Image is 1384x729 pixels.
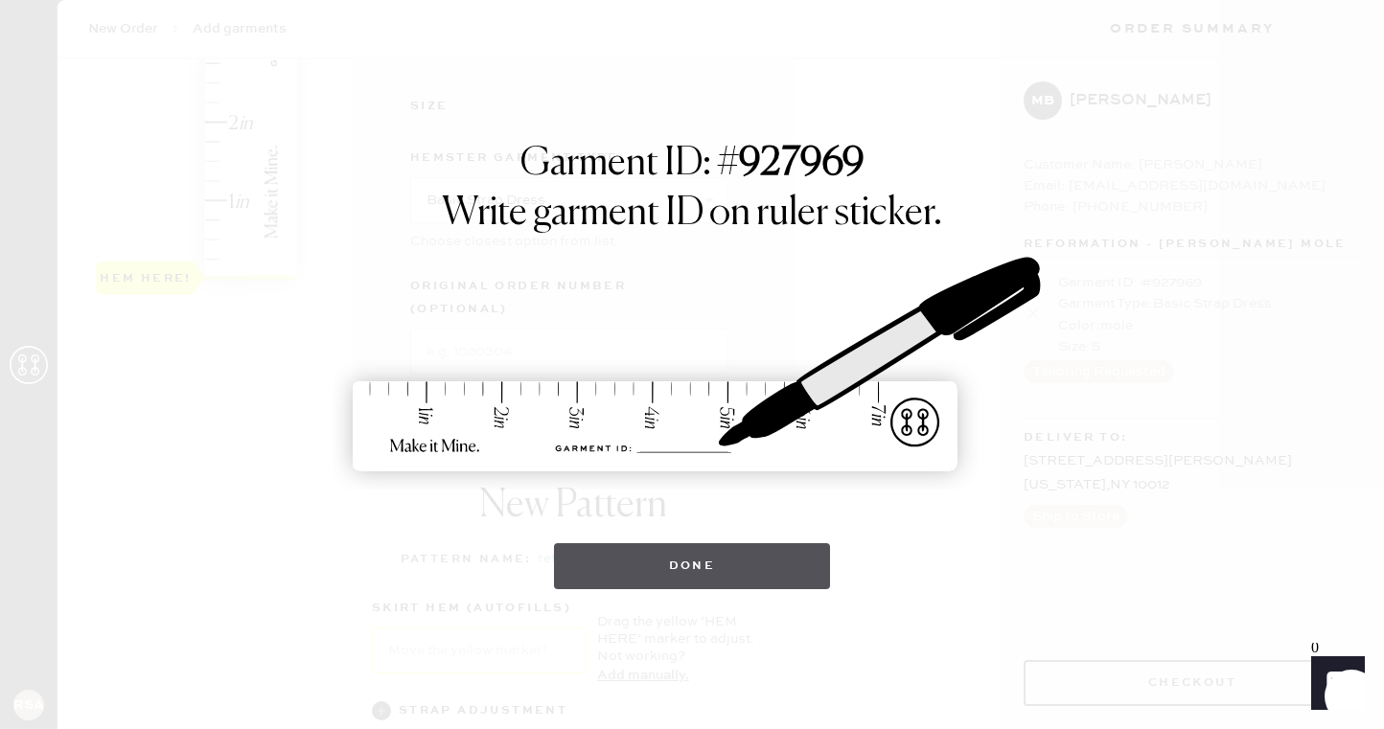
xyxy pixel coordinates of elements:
img: ruler-sticker-sharpie.svg [333,208,1051,524]
strong: 927969 [739,145,865,183]
h1: Write garment ID on ruler sticker. [442,191,942,237]
button: Done [554,543,831,589]
h1: Garment ID: # [520,141,865,191]
iframe: Front Chat [1293,643,1375,725]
